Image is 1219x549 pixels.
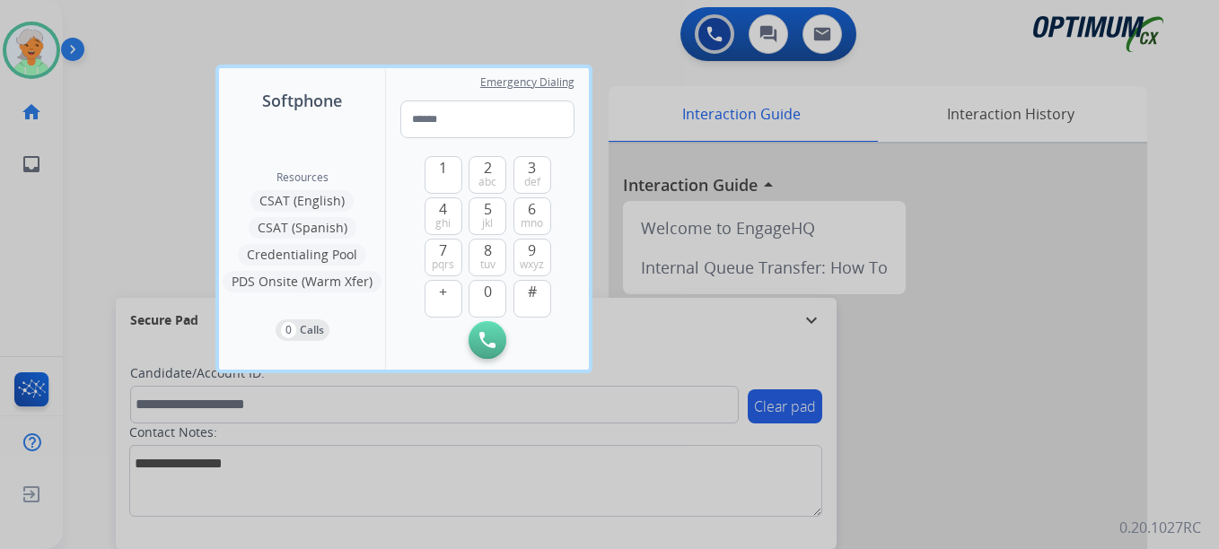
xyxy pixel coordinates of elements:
button: 0Calls [276,319,329,341]
span: # [528,281,537,302]
span: Softphone [262,88,342,113]
span: 0 [484,281,492,302]
button: Credentialing Pool [238,244,366,266]
span: 6 [528,198,536,220]
button: 6mno [513,197,551,235]
p: 0.20.1027RC [1119,517,1201,538]
button: CSAT (Spanish) [249,217,356,239]
button: 5jkl [469,197,506,235]
span: 2 [484,157,492,179]
span: 7 [439,240,447,261]
span: mno [521,216,543,231]
button: CSAT (English) [250,190,354,212]
p: 0 [281,322,296,338]
span: def [524,175,540,189]
span: wxyz [520,257,544,272]
span: tuv [480,257,495,272]
span: 9 [528,240,536,261]
span: 5 [484,198,492,220]
span: Resources [276,170,329,185]
button: 8tuv [469,239,506,276]
button: 4ghi [425,197,462,235]
button: 7pqrs [425,239,462,276]
span: 1 [439,157,447,179]
span: ghi [435,216,451,231]
button: 0 [469,280,506,318]
p: Calls [300,322,324,338]
button: 1 [425,156,462,194]
button: 3def [513,156,551,194]
img: call-button [479,332,495,348]
span: Emergency Dialing [480,75,574,90]
span: pqrs [432,257,454,272]
span: 8 [484,240,492,261]
span: 4 [439,198,447,220]
span: + [439,281,447,302]
span: 3 [528,157,536,179]
button: # [513,280,551,318]
span: abc [478,175,496,189]
button: 9wxyz [513,239,551,276]
span: jkl [482,216,493,231]
button: 2abc [469,156,506,194]
button: PDS Onsite (Warm Xfer) [223,271,381,292]
button: + [425,280,462,318]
